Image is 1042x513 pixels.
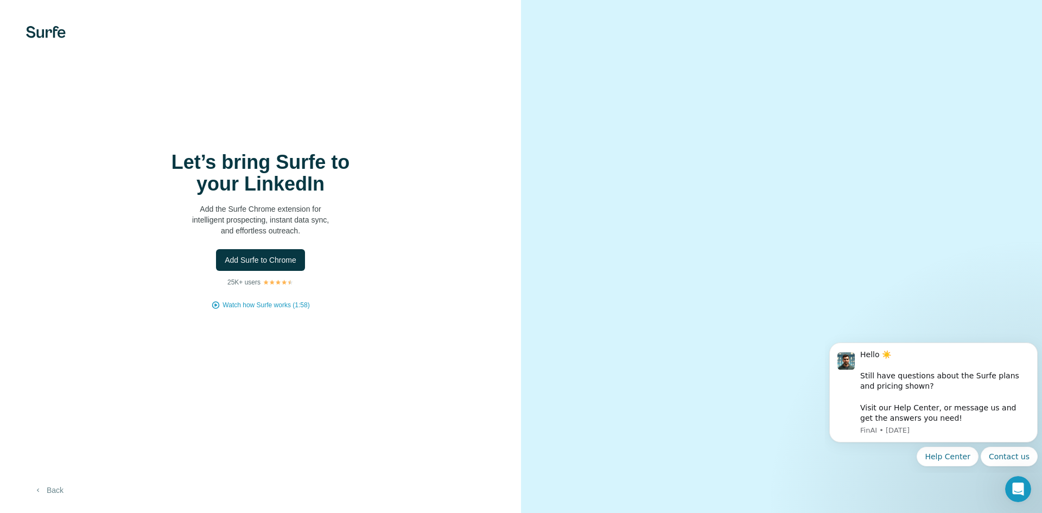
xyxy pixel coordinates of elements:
[216,249,305,271] button: Add Surfe to Chrome
[227,277,260,287] p: 25K+ users
[26,480,71,500] button: Back
[26,26,66,38] img: Surfe's logo
[263,279,294,286] img: Rating Stars
[825,333,1042,473] iframe: Intercom notifications message
[152,204,369,236] p: Add the Surfe Chrome extension for intelligent prospecting, instant data sync, and effortless out...
[1005,476,1031,502] iframe: Intercom live chat
[223,300,309,310] button: Watch how Surfe works (1:58)
[225,255,296,265] span: Add Surfe to Chrome
[152,151,369,195] h1: Let’s bring Surfe to your LinkedIn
